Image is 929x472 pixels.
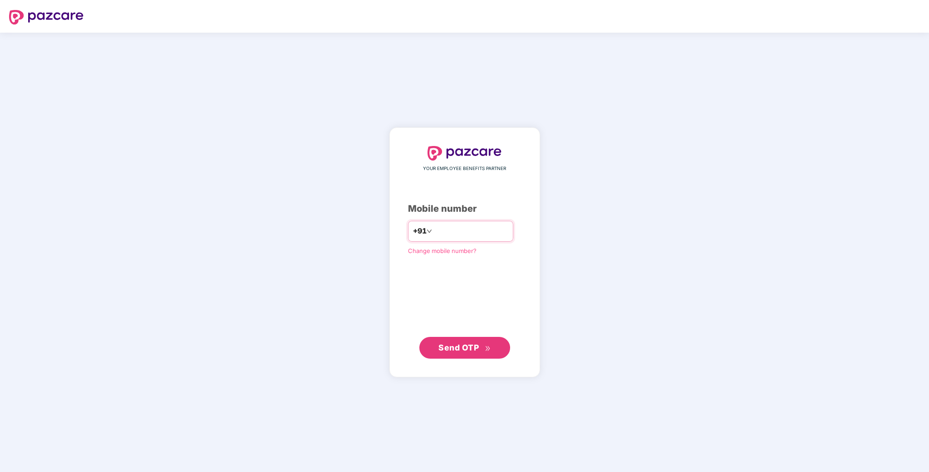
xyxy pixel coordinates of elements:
img: logo [9,10,84,24]
span: down [427,229,432,234]
img: logo [428,146,502,161]
span: YOUR EMPLOYEE BENEFITS PARTNER [423,165,506,172]
span: Send OTP [438,343,479,352]
span: double-right [485,345,491,351]
div: Mobile number [408,202,521,216]
span: +91 [413,225,427,237]
button: Send OTPdouble-right [419,337,510,359]
a: Change mobile number? [408,247,477,254]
